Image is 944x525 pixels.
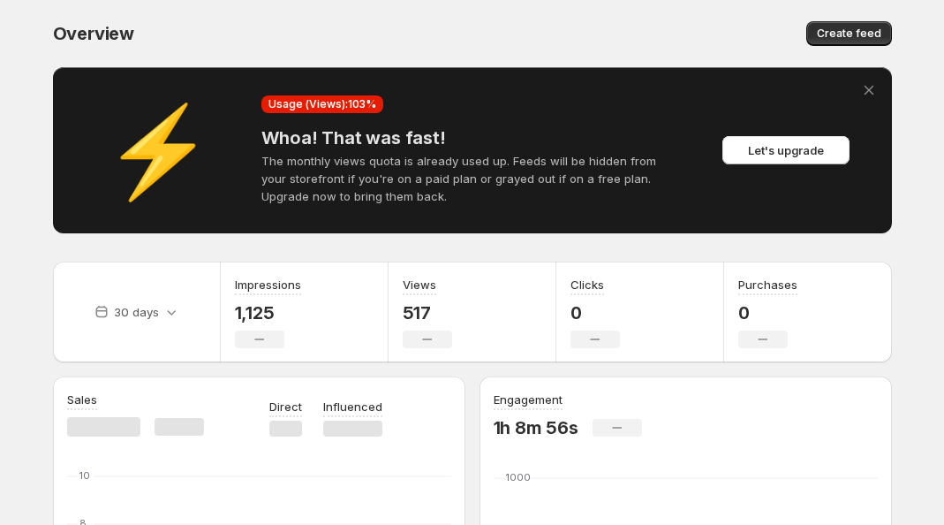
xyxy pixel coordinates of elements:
[806,21,892,46] button: Create feed
[235,302,301,323] p: 1,125
[269,398,302,415] p: Direct
[403,302,452,323] p: 517
[738,302,797,323] p: 0
[494,391,563,408] h3: Engagement
[403,276,436,293] h3: Views
[71,141,247,159] div: ⚡
[261,152,683,205] p: The monthly views quota is already used up. Feeds will be hidden from your storefront if you're o...
[79,469,90,482] text: 10
[748,141,824,159] span: Let's upgrade
[261,95,383,113] div: Usage (Views): 103 %
[738,276,797,293] h3: Purchases
[722,136,850,164] button: Let's upgrade
[114,303,159,321] p: 30 days
[261,127,683,148] h4: Whoa! That was fast!
[506,471,531,483] text: 1000
[323,398,382,415] p: Influenced
[570,302,620,323] p: 0
[235,276,301,293] h3: Impressions
[570,276,604,293] h3: Clicks
[494,417,578,438] p: 1h 8m 56s
[67,391,97,408] h3: Sales
[817,27,881,41] span: Create feed
[53,23,134,44] span: Overview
